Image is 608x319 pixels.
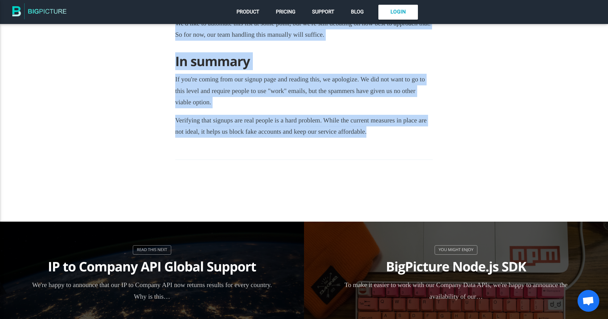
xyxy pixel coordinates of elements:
[175,115,433,138] p: Verifying that signups are real people is a hard problem. While the current measures in place are...
[175,74,433,108] p: If you're coming from our signup page and reading this, we apologize. We did not want to go to th...
[334,259,578,274] h2: BigPicture Node.js SDK
[175,18,433,41] p: We'd like to automate this list at some point, but we're still debating on how best to approach t...
[578,290,599,312] div: Open chat
[310,7,336,17] a: Support
[349,7,365,17] a: Blog
[274,7,297,17] a: Pricing
[237,9,259,15] span: Product
[276,9,296,15] span: Pricing
[334,279,578,302] p: To make it easier to work with our Company Data APIs, we're happy to announce the availability of...
[378,5,418,20] a: Login
[12,3,67,21] img: The BigPicture.io Blog
[235,7,261,17] a: Product
[30,259,274,274] h2: IP to Company API Global Support
[30,279,274,302] p: We're happy to announce that our IP to Company API now returns results for every country. Why is ...
[175,54,433,69] h2: In summary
